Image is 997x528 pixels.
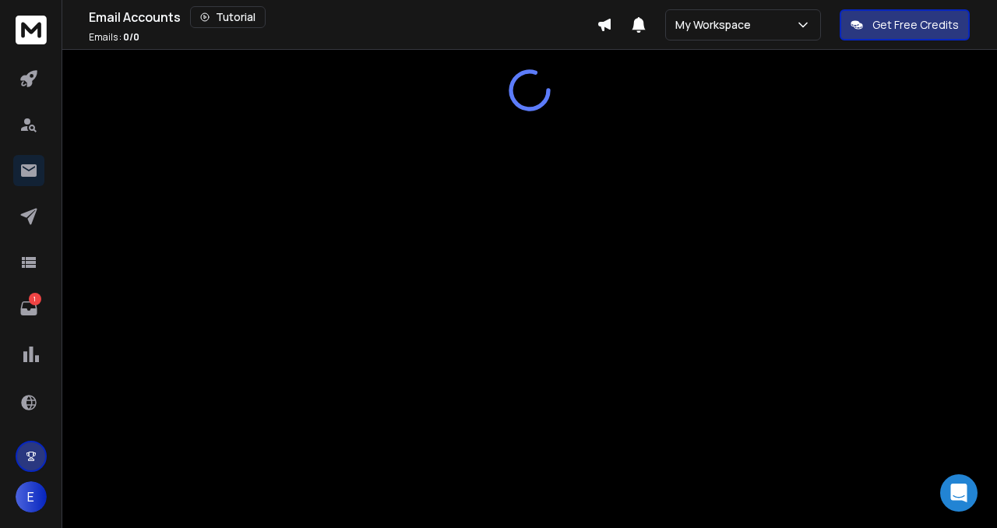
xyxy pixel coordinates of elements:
button: E [16,481,47,512]
button: Get Free Credits [840,9,970,40]
p: Emails : [89,31,139,44]
a: 1 [13,293,44,324]
button: Tutorial [190,6,266,28]
p: My Workspace [675,17,757,33]
p: Get Free Credits [872,17,959,33]
span: 0 / 0 [123,30,139,44]
p: 1 [29,293,41,305]
div: Email Accounts [89,6,597,28]
div: Open Intercom Messenger [940,474,978,512]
